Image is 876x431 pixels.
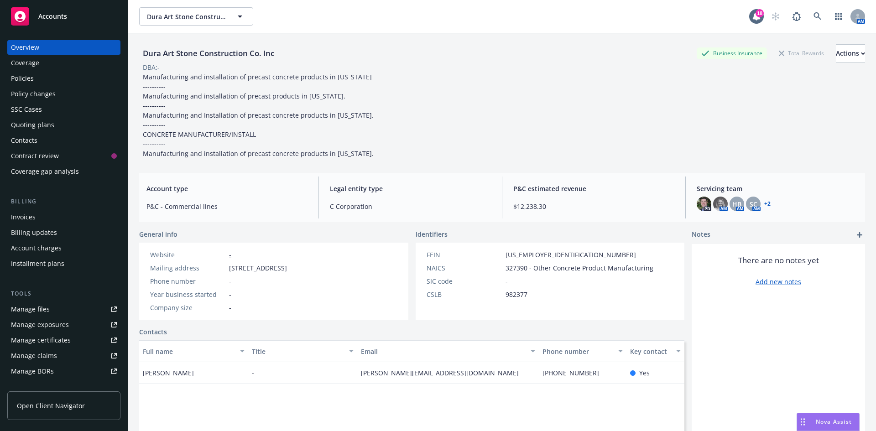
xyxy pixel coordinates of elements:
a: Search [808,7,827,26]
div: Mailing address [150,263,225,273]
a: - [229,250,231,259]
div: Manage certificates [11,333,71,348]
a: Quoting plans [7,118,120,132]
div: Phone number [542,347,612,356]
a: Manage exposures [7,317,120,332]
span: Legal entity type [330,184,491,193]
span: Notes [692,229,710,240]
span: - [229,303,231,312]
button: Key contact [626,340,684,362]
div: Title [252,347,344,356]
div: Manage claims [11,348,57,363]
span: Yes [639,368,650,378]
span: HB [732,199,741,209]
span: Identifiers [416,229,448,239]
button: Actions [836,44,865,62]
span: SC [750,199,757,209]
a: Accounts [7,4,120,29]
div: Total Rewards [774,47,829,59]
a: Switch app [829,7,848,26]
div: Overview [11,40,39,55]
button: Full name [139,340,248,362]
div: Policies [11,71,34,86]
div: 18 [756,9,764,17]
div: Policy changes [11,87,56,101]
button: Dura Art Stone Construction Co. Inc [139,7,253,26]
a: Report a Bug [787,7,806,26]
span: Manufacturing and installation of precast concrete products in [US_STATE] ---------- Manufacturin... [143,73,374,158]
span: There are no notes yet [738,255,819,266]
a: Account charges [7,241,120,255]
div: Key contact [630,347,671,356]
div: NAICS [427,263,502,273]
div: Billing [7,197,120,206]
span: [STREET_ADDRESS] [229,263,287,273]
div: Billing updates [11,225,57,240]
div: Drag to move [797,413,808,431]
div: SIC code [427,276,502,286]
a: Coverage gap analysis [7,164,120,179]
div: Website [150,250,225,260]
span: P&C estimated revenue [513,184,674,193]
a: Billing updates [7,225,120,240]
a: [PERSON_NAME][EMAIL_ADDRESS][DOMAIN_NAME] [361,369,526,377]
div: Dura Art Stone Construction Co. Inc [139,47,278,59]
div: Quoting plans [11,118,54,132]
div: Contacts [11,133,37,148]
span: Accounts [38,13,67,20]
img: photo [713,197,728,211]
a: Manage certificates [7,333,120,348]
a: +2 [764,201,771,207]
div: Email [361,347,525,356]
div: Invoices [11,210,36,224]
div: Contract review [11,149,59,163]
div: DBA: - [143,62,160,72]
div: Manage files [11,302,50,317]
span: Servicing team [697,184,858,193]
span: - [229,276,231,286]
div: Account charges [11,241,62,255]
a: Contacts [139,327,167,337]
div: Business Insurance [697,47,767,59]
div: Full name [143,347,235,356]
span: Account type [146,184,308,193]
div: FEIN [427,250,502,260]
button: Nova Assist [797,413,860,431]
a: Installment plans [7,256,120,271]
a: Contacts [7,133,120,148]
a: Coverage [7,56,120,70]
a: Contract review [7,149,120,163]
span: - [252,368,254,378]
div: Phone number [150,276,225,286]
div: Summary of insurance [11,379,80,394]
span: General info [139,229,177,239]
div: Manage exposures [11,317,69,332]
a: Overview [7,40,120,55]
div: Year business started [150,290,225,299]
a: [PHONE_NUMBER] [542,369,606,377]
button: Title [248,340,357,362]
a: Policies [7,71,120,86]
div: Tools [7,289,120,298]
a: Add new notes [756,277,801,286]
a: add [854,229,865,240]
div: Coverage gap analysis [11,164,79,179]
div: Actions [836,45,865,62]
span: - [506,276,508,286]
a: Summary of insurance [7,379,120,394]
span: [PERSON_NAME] [143,368,194,378]
button: Email [357,340,539,362]
span: Open Client Navigator [17,401,85,410]
a: Manage files [7,302,120,317]
span: 982377 [506,290,527,299]
div: Manage BORs [11,364,54,379]
a: Policy changes [7,87,120,101]
div: SSC Cases [11,102,42,117]
div: Company size [150,303,225,312]
span: $12,238.30 [513,202,674,211]
a: SSC Cases [7,102,120,117]
button: Phone number [539,340,626,362]
div: Installment plans [11,256,64,271]
span: Nova Assist [816,418,852,426]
